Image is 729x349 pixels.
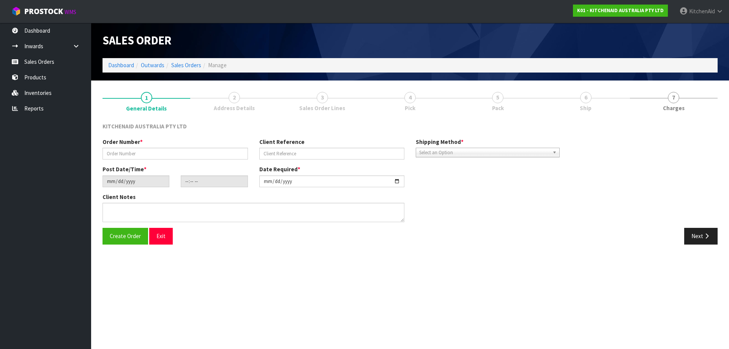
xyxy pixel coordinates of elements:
span: KitchenAid [689,8,715,15]
span: Ship [580,104,592,112]
input: Order Number [103,148,248,159]
a: Dashboard [108,62,134,69]
img: cube-alt.png [11,6,21,16]
span: General Details [103,117,718,250]
strong: K01 - KITCHENAID AUSTRALIA PTY LTD [577,7,664,14]
span: KITCHENAID AUSTRALIA PTY LTD [103,123,187,130]
span: Select an Option [419,148,549,157]
span: 1 [141,92,152,103]
label: Post Date/Time [103,165,147,173]
input: Client Reference [259,148,405,159]
label: Date Required [259,165,300,173]
span: Pack [492,104,504,112]
span: 6 [580,92,592,103]
span: Address Details [214,104,255,112]
span: Charges [663,104,685,112]
label: Client Reference [259,138,305,146]
button: Next [684,228,718,244]
button: Create Order [103,228,148,244]
span: 4 [404,92,416,103]
span: 5 [492,92,503,103]
span: 2 [229,92,240,103]
button: Exit [149,228,173,244]
span: 3 [317,92,328,103]
span: Sales Order Lines [299,104,345,112]
span: Sales Order [103,33,172,47]
span: Manage [208,62,227,69]
small: WMS [65,8,76,16]
span: General Details [126,104,167,112]
a: Outwards [141,62,164,69]
span: Create Order [110,232,141,240]
a: Sales Orders [171,62,201,69]
span: 7 [668,92,679,103]
label: Client Notes [103,193,136,201]
label: Order Number [103,138,143,146]
span: Pick [405,104,415,112]
label: Shipping Method [416,138,464,146]
span: ProStock [24,6,63,16]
